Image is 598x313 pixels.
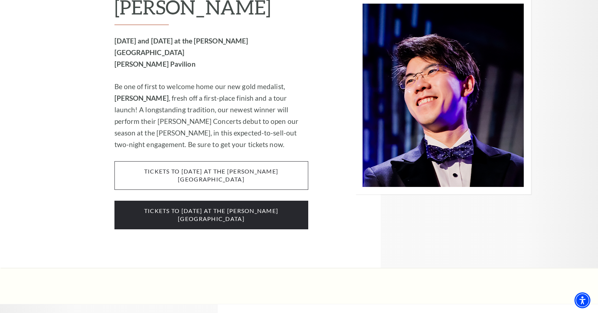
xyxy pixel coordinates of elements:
[114,161,308,190] span: tickets to [DATE] at the [PERSON_NAME][GEOGRAPHIC_DATA]
[114,201,308,229] span: Tickets to [DATE] at the [PERSON_NAME][GEOGRAPHIC_DATA]
[114,94,169,102] strong: [PERSON_NAME]
[114,37,248,68] strong: [DATE] and [DATE] at the [PERSON_NAME][GEOGRAPHIC_DATA] [PERSON_NAME] Pavilion
[114,175,308,183] a: tickets to Wednesday, october 1 at the kimbell art museum
[574,292,590,308] div: Accessibility Menu
[114,214,308,222] a: Tickets to Thursday, October 2 at the Kimbell Art Museum
[114,81,308,150] p: Be one of first to welcome home our new gold medalist, , fresh off a first-place finish and a tou...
